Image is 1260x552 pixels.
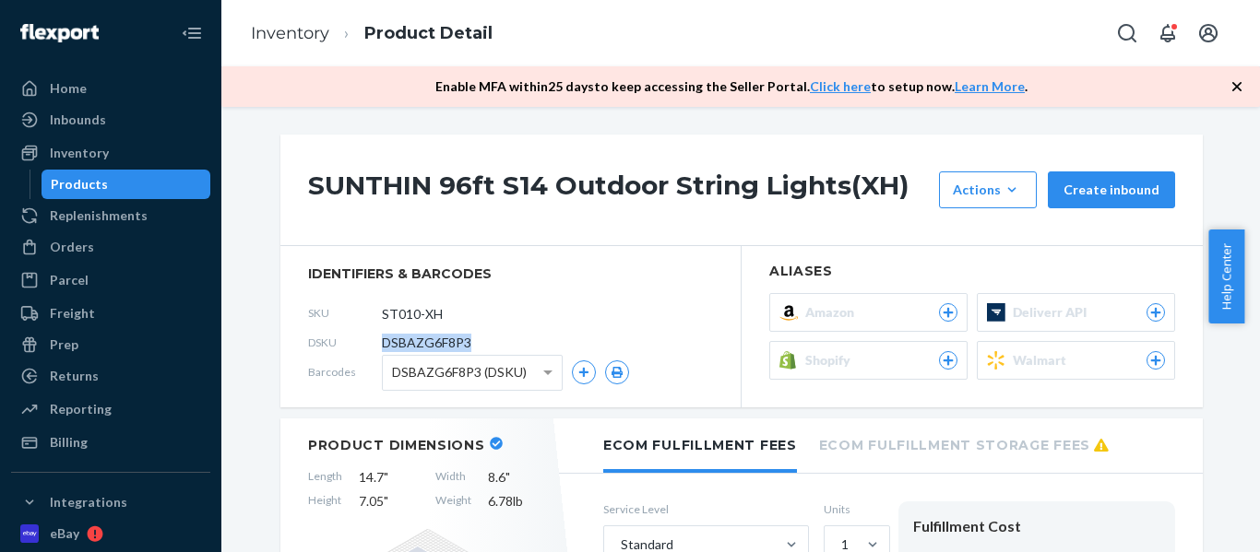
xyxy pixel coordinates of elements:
span: Width [435,468,471,487]
a: Prep [11,330,210,359]
label: Service Level [603,501,809,517]
span: 14.7 [359,468,419,487]
button: Actions [939,171,1037,208]
a: Replenishments [11,201,210,230]
a: Parcel [11,265,210,295]
button: Close Navigation [173,15,210,52]
span: identifiers & barcodes [308,264,713,283]
h2: Aliases [769,264,1175,278]
img: Flexport logo [20,24,99,42]
h1: SUNTHIN 96ft S14 Outdoor String Lights(XH) [308,171,930,208]
a: Product Detail [364,23,493,43]
div: Fulfillment Cost [913,516,1160,537]
button: Walmart [977,341,1175,380]
a: Returns [11,361,210,391]
button: Open notifications [1149,15,1186,52]
span: SKU [308,305,382,321]
span: " [384,493,388,509]
div: Inbounds [50,111,106,129]
ol: breadcrumbs [236,6,507,61]
a: Inventory [251,23,329,43]
a: Reporting [11,394,210,424]
a: eBay [11,519,210,548]
span: DSBAZG6F8P3 [382,334,471,352]
span: Shopify [805,351,858,370]
div: Billing [50,433,88,452]
span: 7.05 [359,492,419,511]
a: Inbounds [11,105,210,135]
span: Deliverr API [1013,303,1094,322]
button: Deliverr API [977,293,1175,332]
a: Learn More [955,78,1025,94]
a: Billing [11,428,210,457]
div: Inventory [50,144,109,162]
span: Amazon [805,303,862,322]
span: Height [308,492,342,511]
span: Walmart [1013,351,1074,370]
span: DSBAZG6F8P3 (DSKU) [392,357,527,388]
button: Shopify [769,341,968,380]
div: eBay [50,524,79,543]
button: Open account menu [1190,15,1227,52]
a: Click here [810,78,871,94]
div: Integrations [50,493,127,511]
a: Products [42,170,211,199]
label: Units [824,501,884,517]
a: Home [11,74,210,103]
span: 8.6 [488,468,548,487]
div: Products [51,175,108,194]
div: Home [50,79,87,98]
a: Inventory [11,138,210,168]
button: Help Center [1208,229,1244,323]
div: Parcel [50,271,89,289]
a: Orders [11,232,210,262]
div: Replenishments [50,206,148,225]
div: Freight [50,304,95,323]
p: Enable MFA within 25 days to keep accessing the Seller Portal. to setup now. . [435,77,1028,96]
div: Prep [50,335,78,354]
h2: Product Dimensions [308,437,485,453]
div: Actions [953,181,1023,199]
span: DSKU [308,335,382,350]
button: Open Search Box [1109,15,1146,52]
span: Barcodes [308,364,382,380]
div: Orders [50,238,94,256]
li: Ecom Fulfillment Storage Fees [819,418,1109,469]
button: Integrations [11,487,210,517]
div: Reporting [50,400,112,418]
a: Freight [11,299,210,328]
span: " [384,469,388,485]
span: 6.78 lb [488,492,548,511]
div: Returns [50,367,99,385]
span: Length [308,468,342,487]
li: Ecom Fulfillment Fees [603,418,797,473]
button: Create inbound [1048,171,1175,208]
button: Amazon [769,293,968,332]
span: Weight [435,492,471,511]
span: " [505,469,510,485]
